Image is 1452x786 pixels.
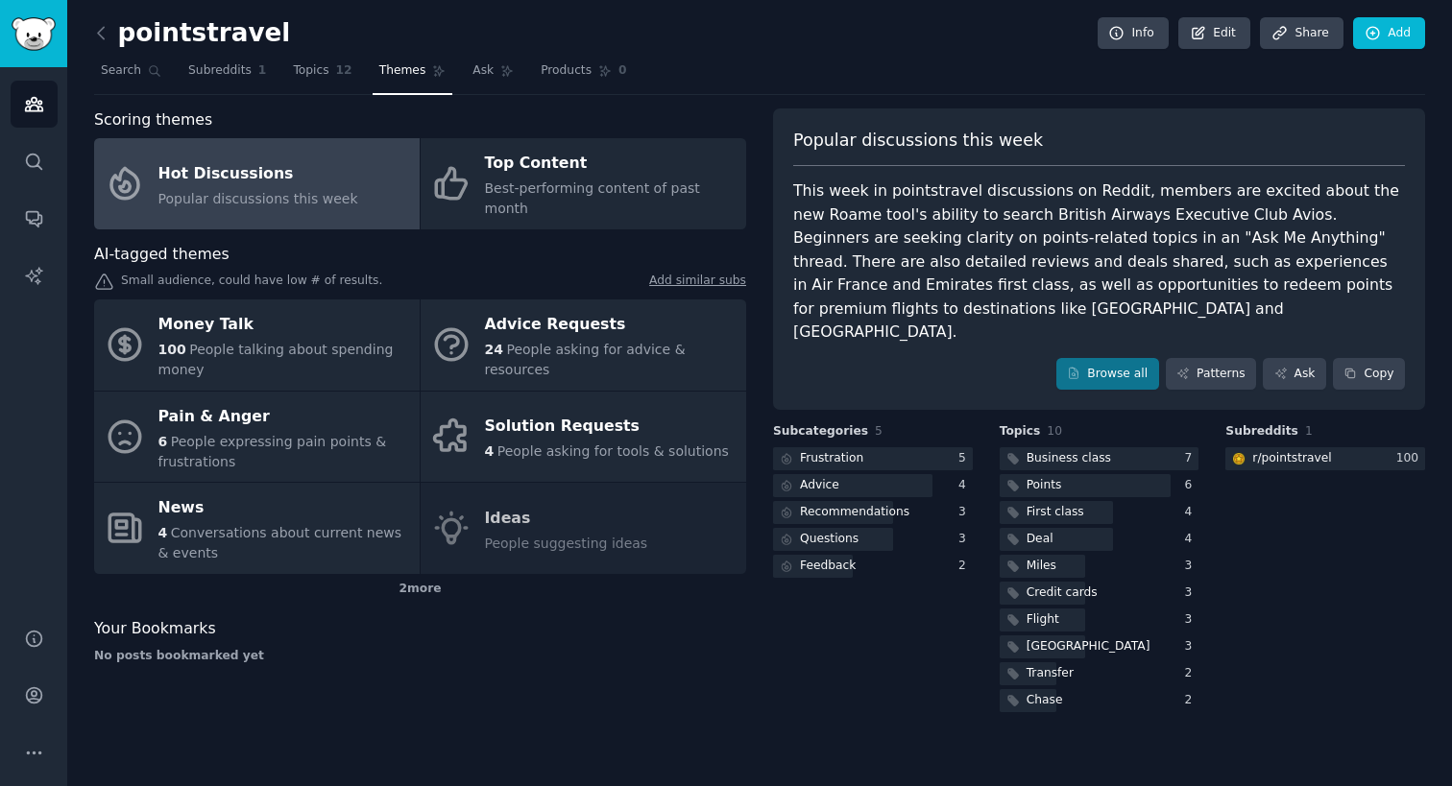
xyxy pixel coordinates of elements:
a: pointstravelr/pointstravel100 [1225,447,1425,471]
div: 3 [958,504,973,521]
a: Hot DiscussionsPopular discussions this week [94,138,420,229]
div: 100 [1396,450,1425,467]
a: Add [1353,17,1425,50]
span: 10 [1047,424,1062,438]
span: Subcategories [773,423,868,441]
span: 0 [618,62,627,80]
a: Advice4 [773,474,973,498]
div: Frustration [800,450,863,467]
div: Advice [800,477,839,494]
div: This week in pointstravel discussions on Reddit, members are excited about the new Roame tool's a... [793,179,1405,345]
a: Topics12 [286,56,358,95]
a: Patterns [1166,358,1256,391]
span: 1 [1305,424,1313,438]
a: Frustration5 [773,447,973,471]
div: 2 more [94,574,746,605]
h2: pointstravel [94,18,290,49]
div: Chase [1027,692,1063,709]
div: 2 [958,558,973,575]
a: Browse all [1056,358,1159,391]
div: Solution Requests [485,412,729,442]
div: 3 [958,531,973,548]
a: Edit [1178,17,1250,50]
span: People asking for tools & solutions [497,443,729,459]
a: Flight3 [1000,608,1199,632]
span: 100 [158,342,186,357]
div: 4 [958,477,973,494]
div: 4 [1185,531,1199,548]
div: Pain & Anger [158,401,410,432]
div: Top Content [485,149,737,179]
a: Recommendations3 [773,501,973,525]
a: Solution Requests4People asking for tools & solutions [421,392,746,483]
div: 3 [1185,558,1199,575]
a: Chase2 [1000,689,1199,713]
a: Advice Requests24People asking for advice & resources [421,299,746,391]
span: People expressing pain points & frustrations [158,434,387,469]
a: Points6 [1000,474,1199,498]
a: Miles3 [1000,555,1199,579]
div: 5 [958,450,973,467]
span: Topics [293,62,328,80]
div: First class [1027,504,1084,521]
div: 4 [1185,504,1199,521]
a: Money Talk100People talking about spending money [94,299,420,391]
a: Products0 [534,56,633,95]
span: People asking for advice & resources [485,342,686,377]
div: 3 [1185,584,1199,602]
a: Add similar subs [649,273,746,293]
div: 2 [1185,692,1199,709]
div: r/ pointstravel [1252,450,1331,467]
span: 1 [258,62,267,80]
span: Your Bookmarks [94,617,216,641]
img: GummySearch logo [12,17,56,51]
img: pointstravel [1232,452,1246,465]
a: Share [1260,17,1343,50]
div: Miles [1027,558,1056,575]
div: [GEOGRAPHIC_DATA] [1027,638,1150,655]
span: 4 [485,443,495,459]
div: News [158,493,410,524]
div: Feedback [800,558,856,575]
div: No posts bookmarked yet [94,648,746,665]
a: Top ContentBest-performing content of past month [421,138,746,229]
div: Deal [1027,531,1053,548]
a: Search [94,56,168,95]
a: Feedback2 [773,555,973,579]
div: Advice Requests [485,310,737,341]
span: Ask [472,62,494,80]
a: Business class7 [1000,447,1199,471]
div: Business class [1027,450,1111,467]
div: Flight [1027,611,1059,629]
div: Points [1027,477,1062,494]
div: Money Talk [158,310,410,341]
span: 4 [158,525,168,540]
span: Search [101,62,141,80]
a: Ask [1263,358,1326,391]
span: Products [541,62,592,80]
span: 6 [158,434,168,449]
a: Subreddits1 [181,56,273,95]
a: Info [1098,17,1169,50]
a: News4Conversations about current news & events [94,483,420,574]
span: Popular discussions this week [793,129,1043,153]
span: Popular discussions this week [158,191,358,206]
div: 3 [1185,638,1199,655]
a: Themes [373,56,453,95]
span: 5 [875,424,883,438]
span: Subreddits [188,62,252,80]
span: 12 [336,62,352,80]
a: First class4 [1000,501,1199,525]
div: 6 [1185,477,1199,494]
a: Credit cards3 [1000,582,1199,606]
div: Transfer [1027,665,1074,682]
a: Pain & Anger6People expressing pain points & frustrations [94,392,420,483]
a: Transfer2 [1000,662,1199,686]
span: Themes [379,62,426,80]
span: Conversations about current news & events [158,525,402,560]
a: Ask [466,56,520,95]
span: People talking about spending money [158,342,394,377]
span: AI-tagged themes [94,243,230,267]
a: Questions3 [773,528,973,552]
div: 2 [1185,665,1199,682]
